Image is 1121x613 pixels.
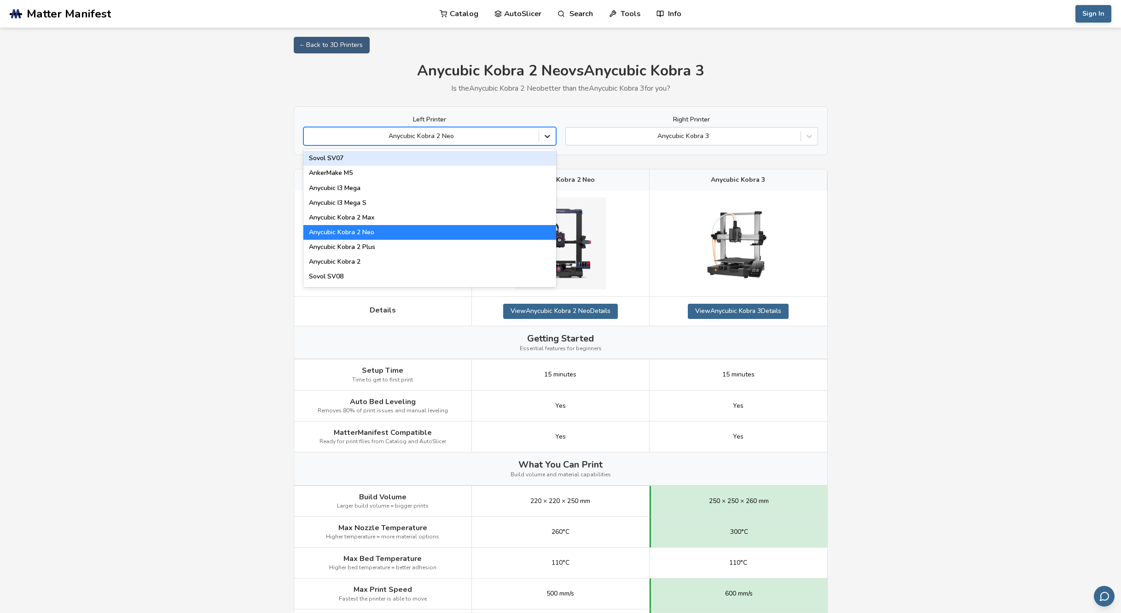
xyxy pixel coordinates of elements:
span: 260°C [552,528,569,536]
span: Setup Time [362,366,403,375]
a: ViewAnycubic Kobra 3Details [688,304,789,318]
div: Anycubic Kobra 2 Max [303,210,556,225]
span: 15 minutes [544,371,576,378]
input: Anycubic Kobra 2 NeoSovol SV07AnkerMake M5Anycubic I3 MegaAnycubic I3 Mega SAnycubic Kobra 2 MaxA... [308,133,310,140]
span: Ready for print files from Catalog and AutoSlicer [319,439,446,445]
span: Time to get to first print [352,377,413,383]
label: Right Printer [565,116,818,123]
p: Is the Anycubic Kobra 2 Neo better than the Anycubic Kobra 3 for you? [294,84,828,93]
a: ← Back to 3D Printers [294,37,370,53]
span: Essential features for beginners [520,346,602,352]
span: Max Bed Temperature [343,555,422,563]
span: 500 mm/s [546,590,574,597]
div: Sovol SV07 [303,151,556,166]
div: AnkerMake M5 [303,166,556,180]
span: Max Nozzle Temperature [338,524,427,532]
span: Yes [733,433,743,440]
span: 250 × 250 × 260 mm [709,497,769,505]
span: 15 minutes [722,371,755,378]
span: Larger build volume = bigger prints [337,503,429,509]
span: MatterManifest Compatible [334,428,432,437]
span: 600 mm/s [725,590,753,597]
h1: Anycubic Kobra 2 Neo vs Anycubic Kobra 3 [294,63,828,80]
input: Anycubic Kobra 3 [570,133,572,140]
span: Higher temperature = more material options [326,534,439,540]
span: Anycubic Kobra 3 [711,176,765,184]
span: Build Volume [359,493,407,501]
button: Sign In [1075,5,1111,23]
div: Anycubic Kobra 2 [303,254,556,269]
button: Send feedback via email [1094,586,1115,607]
div: Anycubic I3 Mega [303,181,556,196]
span: Anycubic Kobra 2 Neo [526,176,595,184]
span: Yes [555,402,566,410]
span: Removes 80% of print issues and manual leveling [318,408,448,414]
img: Anycubic Kobra 2 Neo [514,197,606,289]
span: Details [370,306,396,314]
span: Yes [733,402,743,410]
span: Getting Started [527,333,594,344]
span: Auto Bed Leveling [350,398,416,406]
div: Sovol SV08 [303,269,556,284]
span: Build volume and material capabilities [511,472,611,478]
a: ViewAnycubic Kobra 2 NeoDetails [503,304,618,318]
span: 110°C [729,559,747,567]
div: Anycubic Kobra 2 Neo [303,225,556,240]
span: Higher bed temperature = better adhesion [329,565,436,571]
span: 220 × 220 × 250 mm [530,497,590,505]
label: Left Printer [303,116,556,123]
span: Yes [555,433,566,440]
span: Fastest the printer is able to move [339,596,427,602]
span: 300°C [730,528,748,536]
span: What You Can Print [518,459,603,470]
span: 110°C [552,559,569,567]
div: Creality Hi [303,284,556,299]
img: Anycubic Kobra 3 [692,197,784,289]
span: Max Print Speed [354,585,412,594]
span: Matter Manifest [27,7,111,20]
div: Anycubic Kobra 2 Plus [303,240,556,254]
div: Anycubic I3 Mega S [303,196,556,210]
